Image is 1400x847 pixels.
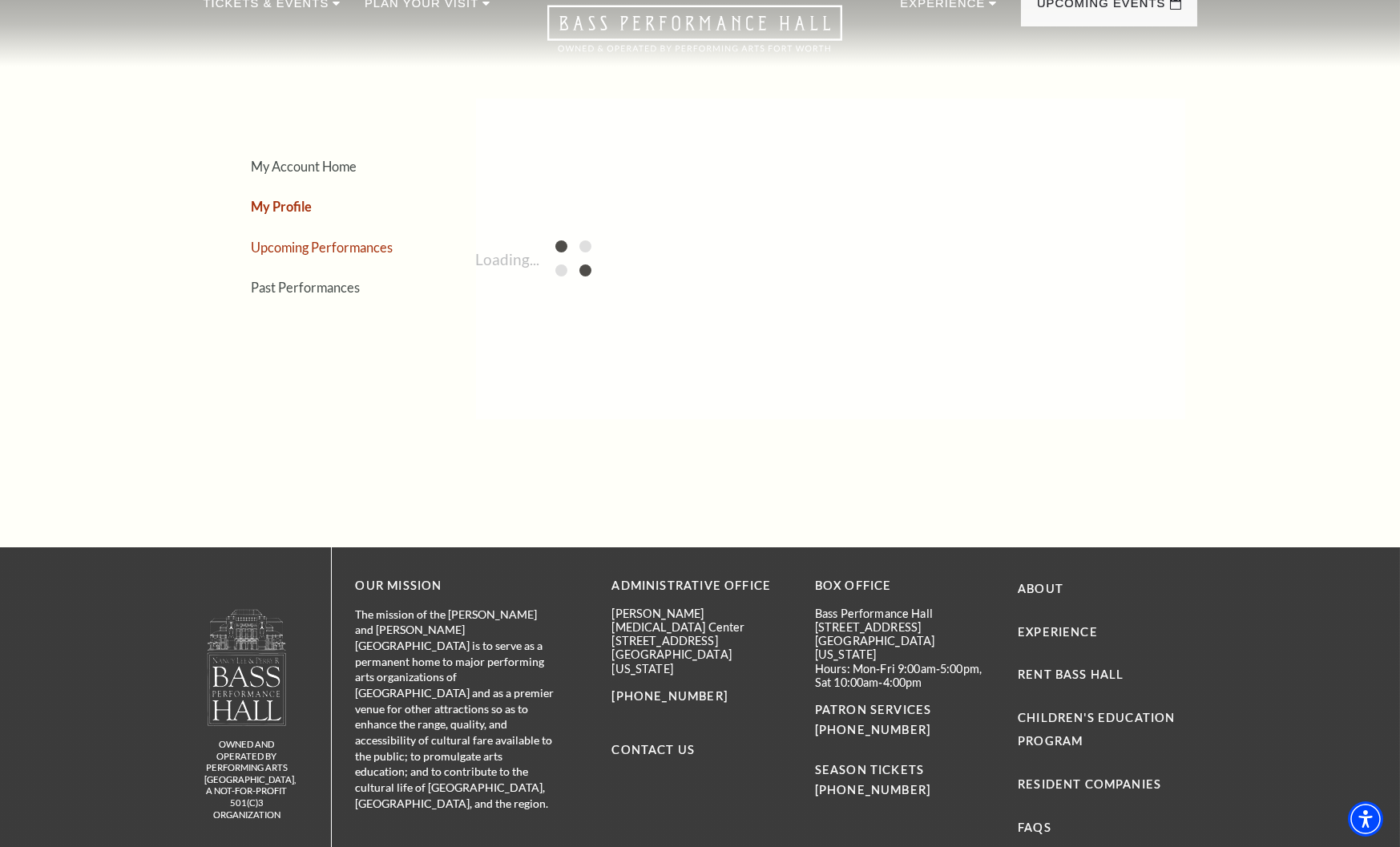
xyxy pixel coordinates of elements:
a: Children's Education Program [1018,711,1175,748]
p: [PERSON_NAME][MEDICAL_DATA] Center [612,607,791,635]
a: Open this option [490,5,900,67]
p: Administrative Office [612,576,791,596]
p: owned and operated by Performing Arts [GEOGRAPHIC_DATA], A NOT-FOR-PROFIT 501(C)3 ORGANIZATION [205,739,289,821]
p: [GEOGRAPHIC_DATA][US_STATE] [815,634,994,662]
a: Contact Us [612,743,696,756]
p: SEASON TICKETS [PHONE_NUMBER] [815,740,994,801]
p: PATRON SERVICES [PHONE_NUMBER] [815,700,994,740]
p: BOX OFFICE [815,576,994,596]
a: Resident Companies [1018,777,1161,791]
a: Experience [1018,625,1098,639]
p: [STREET_ADDRESS] [815,620,994,634]
p: Bass Performance Hall [815,607,994,620]
p: [GEOGRAPHIC_DATA][US_STATE] [612,647,791,676]
p: [STREET_ADDRESS] [612,634,791,647]
p: Hours: Mon-Fri 9:00am-5:00pm, Sat 10:00am-4:00pm [815,662,994,690]
p: The mission of the [PERSON_NAME] and [PERSON_NAME][GEOGRAPHIC_DATA] is to serve as a permanent ho... [356,607,556,812]
a: Rent Bass Hall [1018,668,1124,681]
a: About [1018,582,1063,595]
p: OUR MISSION [356,576,556,596]
a: Upcoming Performances [252,240,393,255]
a: My Account Home [252,159,357,174]
a: Past Performances [252,280,361,295]
a: My Profile [252,199,313,214]
img: owned and operated by Performing Arts Fort Worth, A NOT-FOR-PROFIT 501(C)3 ORGANIZATION [206,608,288,726]
p: [PHONE_NUMBER] [612,687,791,707]
a: FAQs [1018,821,1051,834]
div: Accessibility Menu [1348,801,1383,837]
